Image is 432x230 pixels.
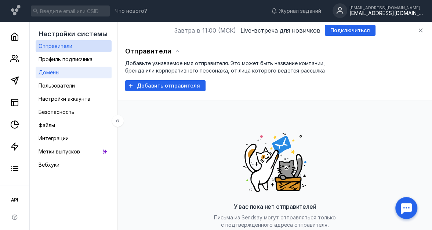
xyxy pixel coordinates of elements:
[115,8,147,14] span: Что нового?
[36,80,112,92] a: Пользователи
[39,122,55,128] span: Файлы
[36,67,112,78] a: Домены
[125,47,171,55] span: Отправители
[39,109,75,115] span: Безопасность
[39,148,80,155] span: Метки выпусков
[39,69,59,75] span: Домены
[36,159,112,171] a: Вебхуки
[349,5,423,10] div: [EMAIL_ADDRESS][DOMAIN_NAME]
[39,162,59,168] span: Вебхуки
[39,135,69,141] span: Интеграции
[330,27,370,34] span: Подключиться
[39,56,92,62] span: Профиль подписчика
[240,26,320,35] span: Live-встреча для новичков
[268,7,325,15] a: Журнал заданий
[36,106,112,118] a: Безопасность
[39,30,108,38] span: Настройки системы
[174,26,236,35] span: Завтра в 11:00 (МСК)
[36,93,112,105] a: Настройки аккаунта
[137,83,200,89] span: Добавить отправителя
[234,203,316,210] span: У вас пока нет отправителей
[31,5,110,16] input: Введите email или CSID
[125,60,325,74] span: Добавьте узнаваемое имя отправителя. Это может быть название компании, бренда или корпоративного ...
[349,10,423,16] div: [EMAIL_ADDRESS][DOMAIN_NAME]
[39,96,90,102] span: Настройки аккаунта
[325,25,375,36] button: Подключиться
[36,40,112,52] a: Отправители
[36,53,112,65] a: Профиль подписчика
[39,43,72,49] span: Отправители
[279,7,321,15] span: Журнал заданий
[39,82,75,89] span: Пользователи
[125,80,206,91] button: Добавить отправителя
[36,146,112,157] a: Метки выпусков
[36,133,112,144] a: Интеграции
[36,119,112,131] a: Файлы
[112,8,151,14] a: Что нового?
